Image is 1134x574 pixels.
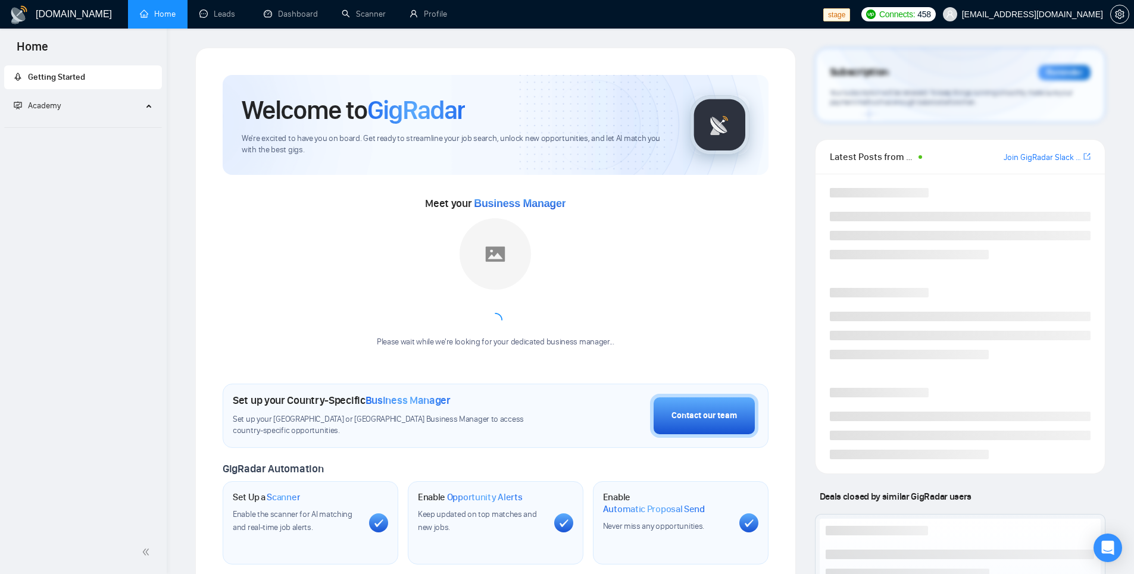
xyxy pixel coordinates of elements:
[603,503,705,515] span: Automatic Proposal Send
[460,218,531,290] img: placeholder.png
[1004,151,1081,164] a: Join GigRadar Slack Community
[7,38,58,63] span: Home
[4,65,162,89] li: Getting Started
[342,9,386,19] a: searchScanner
[1038,65,1091,80] div: Reminder
[14,101,61,111] span: Academy
[815,486,976,507] span: Deals closed by similar GigRadar users
[917,8,930,21] span: 458
[946,10,954,18] span: user
[1094,534,1122,562] div: Open Intercom Messenger
[242,133,671,156] span: We're excited to have you on board. Get ready to streamline your job search, unlock new opportuni...
[267,491,300,503] span: Scanner
[367,94,465,126] span: GigRadar
[418,509,537,532] span: Keep updated on top matches and new jobs.
[488,312,503,328] span: loading
[140,9,176,19] a: homeHome
[1111,10,1129,19] span: setting
[830,88,1073,107] span: Your subscription will be renewed. To keep things running smoothly, make sure your payment method...
[233,509,352,532] span: Enable the scanner for AI matching and real-time job alerts.
[830,62,889,83] span: Subscription
[830,149,915,164] span: Latest Posts from the GigRadar Community
[690,95,749,155] img: gigradar-logo.png
[1110,5,1129,24] button: setting
[365,394,451,407] span: Business Manager
[242,94,465,126] h1: Welcome to
[671,409,737,422] div: Contact our team
[4,123,162,130] li: Academy Homepage
[223,462,323,475] span: GigRadar Automation
[142,546,154,558] span: double-left
[879,8,915,21] span: Connects:
[28,101,61,111] span: Academy
[1083,151,1091,162] a: export
[264,9,318,19] a: dashboardDashboard
[603,521,704,531] span: Never miss any opportunities.
[10,5,29,24] img: logo
[650,394,758,438] button: Contact our team
[370,337,621,348] div: Please wait while we're looking for your dedicated business manager...
[28,72,85,82] span: Getting Started
[823,8,850,21] span: stage
[14,73,22,81] span: rocket
[474,197,566,209] span: Business Manager
[603,491,730,515] h1: Enable
[233,414,548,437] span: Set up your [GEOGRAPHIC_DATA] or [GEOGRAPHIC_DATA] Business Manager to access country-specific op...
[447,491,523,503] span: Opportunity Alerts
[866,10,876,19] img: upwork-logo.png
[14,101,22,109] span: fund-projection-screen
[418,491,523,503] h1: Enable
[410,9,447,19] a: userProfile
[199,9,240,19] a: messageLeads
[425,197,566,210] span: Meet your
[233,394,451,407] h1: Set up your Country-Specific
[1083,152,1091,161] span: export
[233,491,300,503] h1: Set Up a
[1110,10,1129,19] a: setting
